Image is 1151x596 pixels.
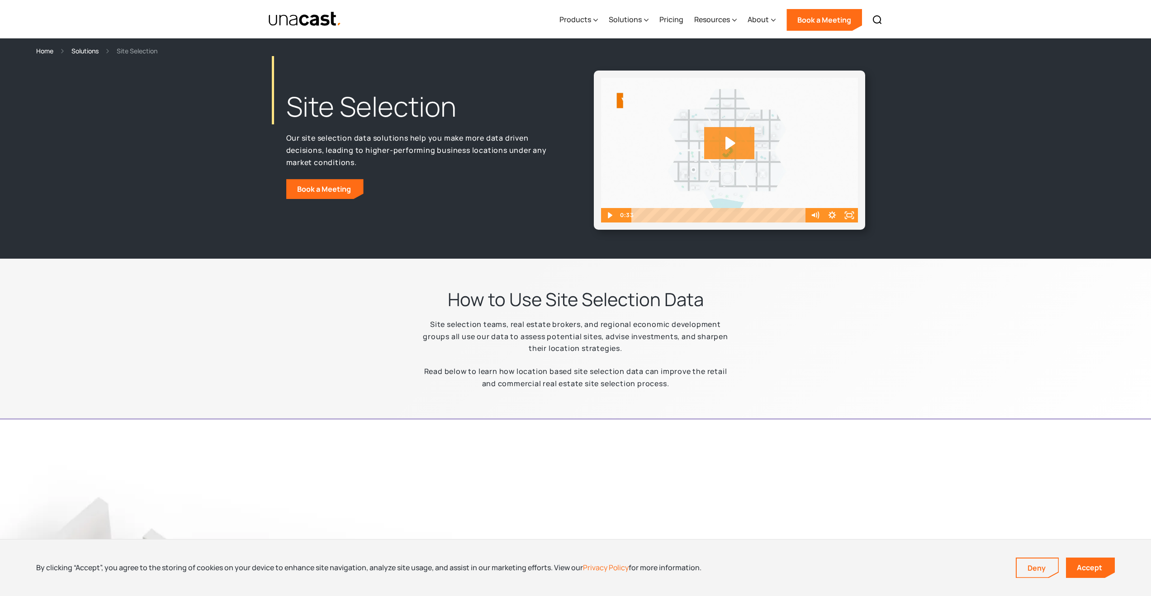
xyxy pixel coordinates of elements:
div: Products [559,1,598,38]
h1: Site Selection [286,89,558,125]
div: Resources [694,1,737,38]
button: Fullscreen [841,208,858,222]
img: Video Thumbnail [601,78,858,222]
div: Solutions [609,14,642,25]
a: home [268,11,342,27]
button: Mute [806,208,824,222]
a: Deny [1017,558,1058,577]
div: Solutions [609,1,649,38]
button: Play Video [601,208,618,222]
a: Book a Meeting [286,179,364,199]
p: Site selection teams, real estate brokers, and regional economic development groups all use our d... [417,318,735,355]
div: Site Selection [117,46,157,56]
div: Products [559,14,591,25]
div: Resources [694,14,730,25]
button: Show settings menu [824,208,841,222]
div: Playbar [638,208,802,222]
p: Our site selection data solutions help you make more data driven decisions, leading to higher-per... [286,132,558,168]
div: About [748,1,776,38]
a: Home [36,46,53,56]
img: Unacast text logo [268,11,342,27]
a: Accept [1066,558,1115,578]
a: Book a Meeting [786,9,862,31]
a: Privacy Policy [583,563,629,572]
a: Pricing [659,1,683,38]
img: Search icon [872,14,883,25]
a: Solutions [71,46,99,56]
div: By clicking “Accept”, you agree to the storing of cookies on your device to enhance site navigati... [36,563,701,572]
button: Play Video: Unacast - Our Datasets (Featured on the Site Selection Page) [704,127,754,159]
p: Read below to learn how location based site selection data can improve the retail and commercial ... [417,365,735,389]
h2: How to Use Site Selection Data [448,288,704,311]
div: About [748,14,769,25]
